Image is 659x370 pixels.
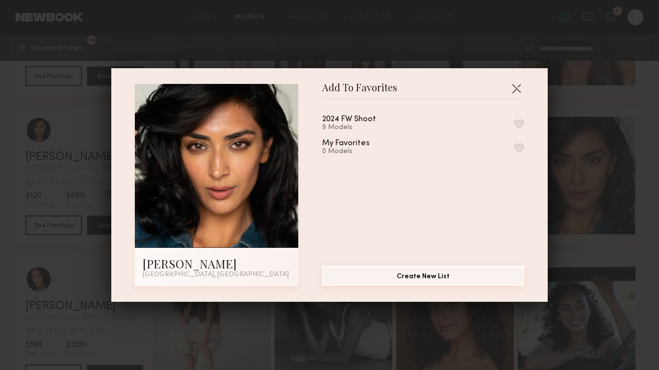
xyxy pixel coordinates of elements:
[322,84,397,99] span: Add To Favorites
[143,271,291,278] div: [GEOGRAPHIC_DATA], [GEOGRAPHIC_DATA]
[322,124,400,132] div: 9 Models
[322,266,524,286] button: Create New List
[143,256,291,271] div: [PERSON_NAME]
[508,80,524,96] button: Close
[322,139,370,148] div: My Favorites
[322,115,376,124] div: 2024 FW Shoot
[322,148,393,156] div: 0 Models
